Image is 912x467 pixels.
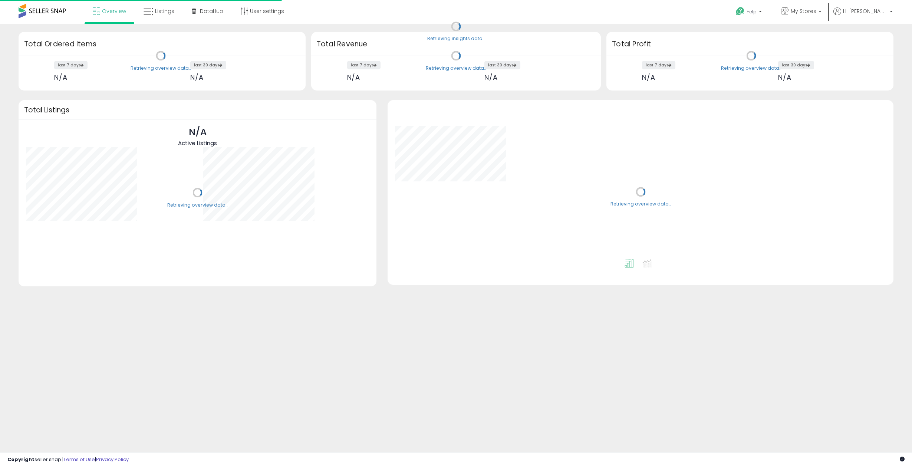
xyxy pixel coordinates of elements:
[426,65,486,72] div: Retrieving overview data..
[791,7,816,15] span: My Stores
[833,7,893,24] a: Hi [PERSON_NAME]
[610,201,671,208] div: Retrieving overview data..
[721,65,781,72] div: Retrieving overview data..
[843,7,888,15] span: Hi [PERSON_NAME]
[747,9,757,15] span: Help
[730,1,769,24] a: Help
[131,65,191,72] div: Retrieving overview data..
[102,7,126,15] span: Overview
[167,202,228,208] div: Retrieving overview data..
[735,7,745,16] i: Get Help
[200,7,223,15] span: DataHub
[155,7,174,15] span: Listings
